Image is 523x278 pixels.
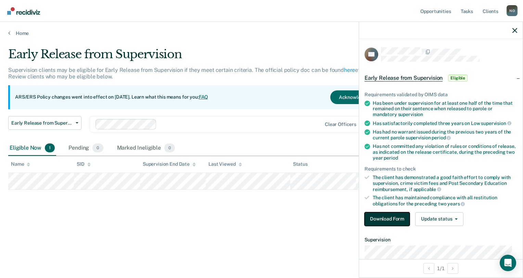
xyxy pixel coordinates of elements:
div: Name [11,161,30,167]
div: Pending [67,141,104,156]
span: Early Release from Supervision [365,75,443,81]
div: Supervision End Date [143,161,196,167]
span: Early Release from Supervision [11,120,73,126]
div: 1 / 1 [359,259,523,277]
div: N O [507,5,518,16]
div: The client has demonstrated a good faith effort to comply with supervision, crime victim fees and... [373,175,517,192]
div: Early Release from SupervisionEligible [359,67,523,89]
div: Has not committed any violation of rules or conditions of release, as indicated on the release ce... [373,143,517,161]
span: 0 [164,143,175,152]
img: Recidiviz [7,7,40,15]
div: The client has maintained compliance with all restitution obligations for the preceding two [373,195,517,206]
button: Previous Opportunity [423,263,434,274]
div: Status [293,161,308,167]
span: period [384,155,398,161]
div: Early Release from Supervision [8,47,400,67]
span: supervision [398,112,423,117]
div: Eligible Now [8,141,56,156]
div: Clear officers [325,122,356,127]
p: ARS/ERS Policy changes went into effect on [DATE]. Learn what this means for you: [15,94,208,101]
a: Home [8,30,515,36]
div: Has had no warrant issued during the previous two years of the current parole supervision [373,129,517,141]
div: Has satisfactorily completed three years on Low [373,120,517,126]
a: FAQ [199,94,208,100]
span: years [447,201,465,206]
div: Last Viewed [208,161,242,167]
button: Acknowledge & Close [330,90,395,104]
a: Navigate to form link [365,212,412,226]
span: 0 [92,143,103,152]
div: SID [77,161,91,167]
button: Update status [415,212,463,226]
span: 1 [45,143,55,152]
div: Open Intercom Messenger [500,255,516,271]
span: supervision [481,121,511,126]
div: Marked Ineligible [116,141,177,156]
button: Download Form [365,212,410,226]
div: Has been under supervision for at least one half of the time that remained on their sentence when... [373,100,517,117]
div: Requirements validated by OIMS data [365,92,517,98]
a: here [344,67,355,73]
span: period [432,135,451,140]
div: Requirements to check [365,166,517,172]
p: Supervision clients may be eligible for Early Release from Supervision if they meet certain crite... [8,67,397,80]
span: Eligible [448,75,468,81]
button: Next Opportunity [447,263,458,274]
span: applicable [413,187,441,192]
dt: Supervision [365,237,517,243]
button: Profile dropdown button [507,5,518,16]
